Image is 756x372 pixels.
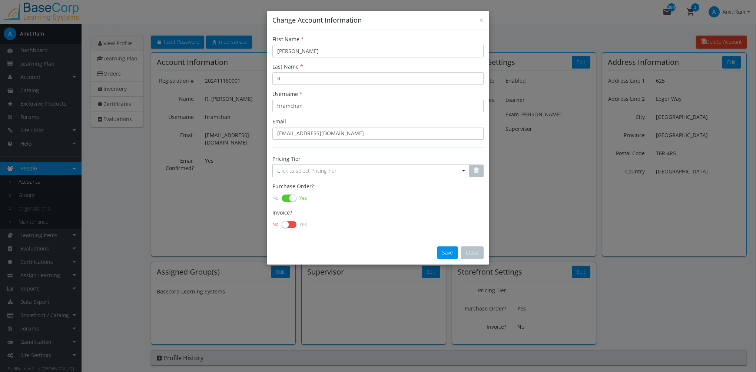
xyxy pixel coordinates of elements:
[272,90,302,98] label: Username
[272,63,303,70] label: Last Name
[272,155,301,163] label: Pricing Tier
[479,16,484,24] button: ×
[272,165,469,177] span: Select box activate
[272,36,304,43] label: First Name
[272,183,314,190] label: Purchase Order?
[299,221,307,228] span: Yes
[277,167,336,174] span: Click to select Pricing Tier
[272,195,279,202] span: No
[272,221,279,228] span: No
[299,195,307,202] span: Yes
[272,209,292,216] label: Invoice?
[461,246,484,259] button: Close
[272,16,484,25] h4: Change Account Information
[437,246,458,259] button: Save
[272,118,286,125] label: Email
